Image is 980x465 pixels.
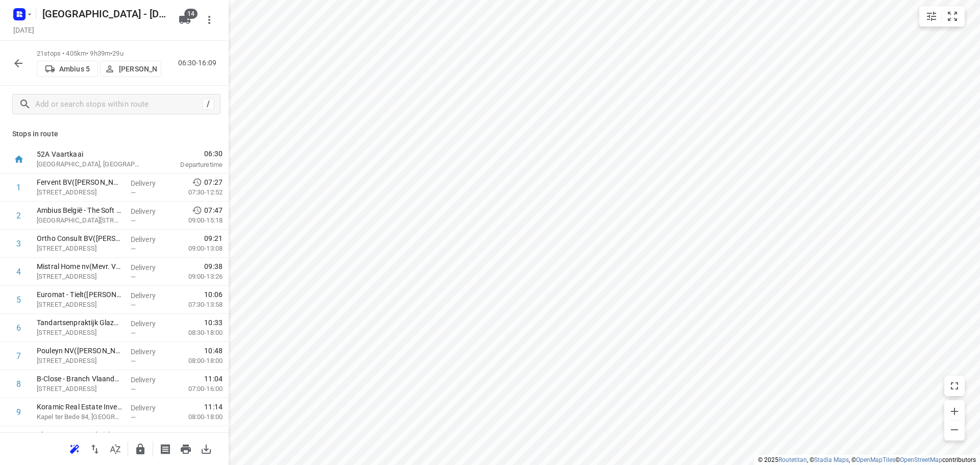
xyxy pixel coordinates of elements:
[204,346,223,356] span: 10:48
[37,328,122,338] p: Ten Hedestraat 42, Waregem
[184,9,198,19] span: 14
[172,328,223,338] p: 08:30-18:00
[16,351,21,361] div: 7
[37,289,122,300] p: Euromat - Tielt(Sandra De Witte)
[919,6,965,27] div: small contained button group
[37,177,122,187] p: Fervent BV(Michael Delmotte)
[37,402,122,412] p: Koramic Real Estate Investment NV(Mallory Sablain)
[192,205,202,215] svg: Early
[131,413,136,421] span: —
[131,301,136,309] span: —
[131,234,168,244] p: Delivery
[37,300,122,310] p: Szamotulystraat 16, Tielt
[204,261,223,272] span: 09:38
[814,456,849,463] a: Stadia Maps
[172,215,223,226] p: 09:00-15:18
[37,272,122,282] p: [STREET_ADDRESS]
[900,456,942,463] a: OpenStreetMap
[131,245,136,253] span: —
[204,289,223,300] span: 10:06
[16,239,21,249] div: 3
[131,206,168,216] p: Delivery
[204,374,223,384] span: 11:04
[204,317,223,328] span: 10:33
[37,430,122,440] p: Vlaams & Neutraal Ziekenfonds(Veronique van moer)
[37,205,122,215] p: Ambius België - The Soft Water Company(Ambius - België)
[131,262,168,273] p: Delivery
[9,24,38,36] h5: Project date
[942,6,963,27] button: Fit zoom
[16,407,21,417] div: 9
[758,456,976,463] li: © 2025 , © , © © contributors
[37,61,98,77] button: Ambius 5
[131,319,168,329] p: Delivery
[131,178,168,188] p: Delivery
[131,431,168,441] p: Delivery
[172,300,223,310] p: 07:30-13:58
[131,217,136,225] span: —
[204,233,223,243] span: 09:21
[110,50,112,57] span: •
[172,412,223,422] p: 08:00-18:00
[131,385,136,393] span: —
[35,96,203,112] input: Add or search stops within route
[155,149,223,159] span: 06:30
[204,430,223,440] span: 11:24
[199,10,219,30] button: More
[204,402,223,412] span: 11:14
[131,273,136,281] span: —
[131,290,168,301] p: Delivery
[172,187,223,198] p: 07:30-12:52
[131,189,136,197] span: —
[203,99,214,110] div: /
[131,375,168,385] p: Delivery
[778,456,807,463] a: Routetitan
[175,10,195,30] button: 14
[12,129,216,139] p: Stops in route
[37,233,122,243] p: Ortho Consult BV(Gregory Hardeman)
[105,444,126,453] span: Sort by time window
[37,215,122,226] p: Industriepark de Bruwaan 45, Oudenaarde
[178,58,220,68] p: 06:30-16:09
[37,346,122,356] p: Pouleyn NV(Fien van Rentergem)
[192,177,202,187] svg: Early
[37,159,143,169] p: [GEOGRAPHIC_DATA], [GEOGRAPHIC_DATA]
[59,65,90,73] p: Ambius 5
[131,347,168,357] p: Delivery
[204,177,223,187] span: 07:27
[37,261,122,272] p: Mistral Home nv(Mevr. Vanderbauwhede (Mistral Home))
[131,403,168,413] p: Delivery
[119,65,157,73] p: [PERSON_NAME]
[112,50,123,57] span: 29u
[204,205,223,215] span: 07:47
[172,356,223,366] p: 08:00-18:00
[856,456,895,463] a: OpenMapTiles
[196,444,216,453] span: Download route
[100,61,161,77] button: [PERSON_NAME]
[37,374,122,384] p: B-Close - Branch Vlaanderen([PERSON_NAME])
[16,267,21,277] div: 4
[85,444,105,453] span: Reverse route
[37,49,161,59] p: 21 stops • 405km • 9h39m
[16,379,21,389] div: 8
[37,412,122,422] p: Kapel ter Bede 84, Kortrijk
[155,444,176,453] span: Print shipping labels
[172,243,223,254] p: 09:00-13:08
[37,384,122,394] p: Blokkestraat 10, Harelbeke
[38,6,170,22] h5: [GEOGRAPHIC_DATA] - [DATE]
[16,183,21,192] div: 1
[16,323,21,333] div: 6
[37,317,122,328] p: Tandartsenpraktijk Glazuur(Franceska Verhamme)
[37,243,122,254] p: Maldegemstraat 1, Kruisem
[37,356,122,366] p: Nijverheidslaan 9, Vichte
[37,149,143,159] p: 52A Vaartkaai
[130,439,151,459] button: Lock route
[131,329,136,337] span: —
[155,160,223,170] p: Departure time
[16,295,21,305] div: 5
[172,384,223,394] p: 07:00-16:00
[37,187,122,198] p: [STREET_ADDRESS]
[131,357,136,365] span: —
[172,272,223,282] p: 09:00-13:26
[176,444,196,453] span: Print route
